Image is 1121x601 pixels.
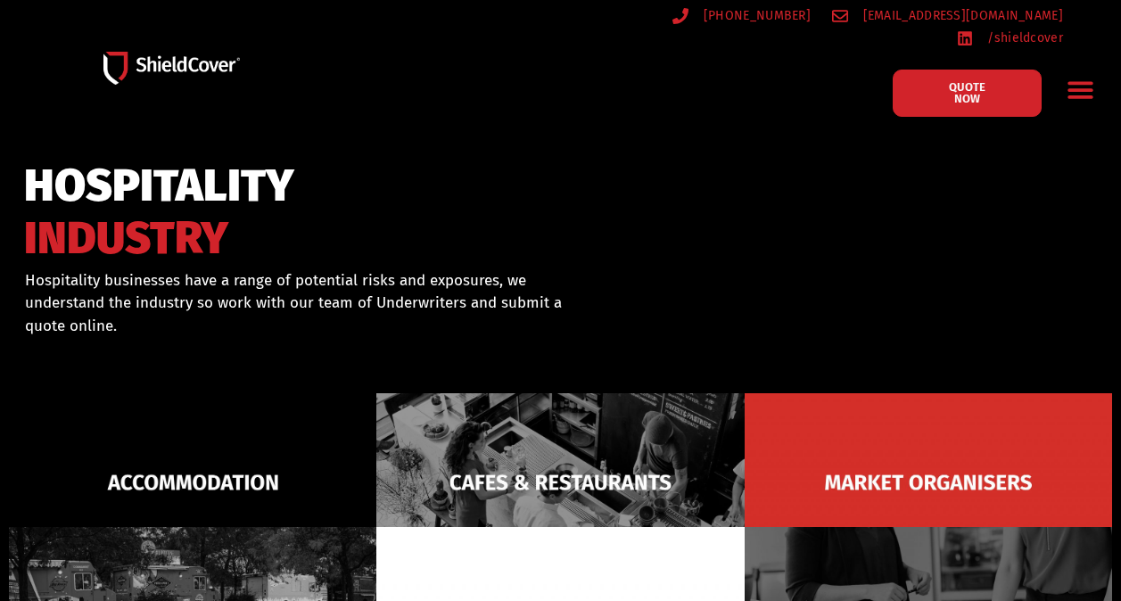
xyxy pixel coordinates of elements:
[103,52,240,85] img: Shield-Cover-Underwriting-Australia-logo-full
[672,4,811,27] a: [PHONE_NUMBER]
[1059,69,1101,111] div: Menu Toggle
[936,81,999,104] span: QUOTE NOW
[859,4,1063,27] span: [EMAIL_ADDRESS][DOMAIN_NAME]
[25,269,563,338] p: Hospitality businesses have a range of potential risks and exposures, we understand the industry ...
[893,70,1042,117] a: QUOTE NOW
[699,4,811,27] span: [PHONE_NUMBER]
[957,27,1063,49] a: /shieldcover
[832,4,1063,27] a: [EMAIL_ADDRESS][DOMAIN_NAME]
[983,27,1063,49] span: /shieldcover
[24,168,294,204] span: HOSPITALITY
